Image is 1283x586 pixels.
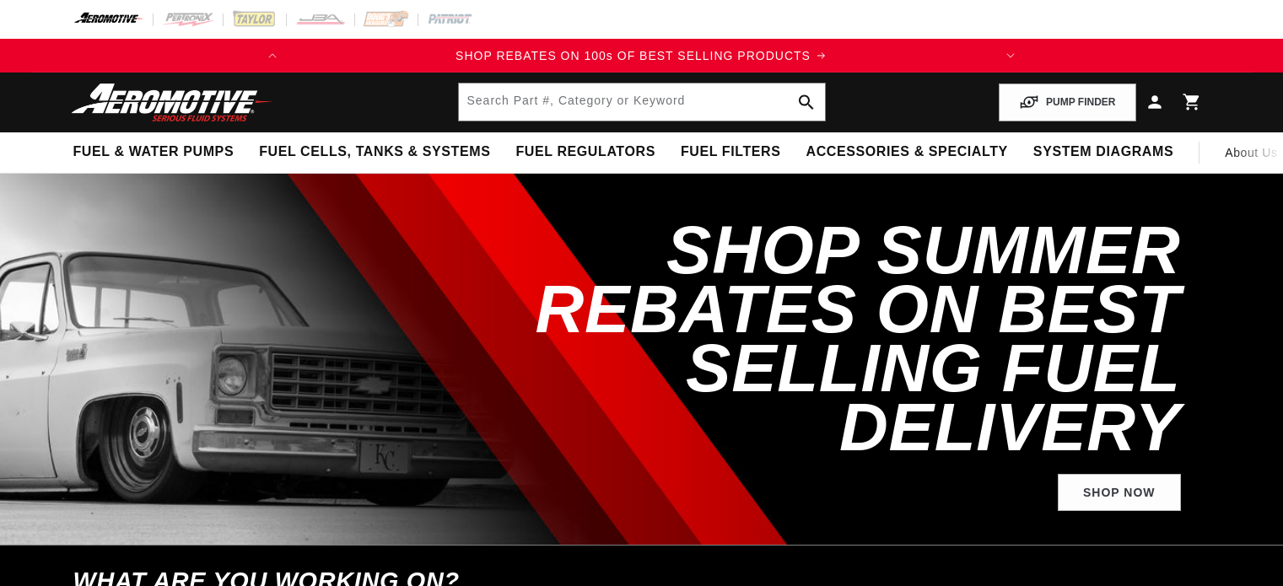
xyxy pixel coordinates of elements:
[999,83,1135,121] button: PUMP FINDER
[668,132,794,172] summary: Fuel Filters
[289,46,993,65] div: Announcement
[1225,146,1277,159] span: About Us
[994,39,1027,73] button: Translation missing: en.sections.announcements.next_announcement
[289,46,993,65] div: 1 of 2
[681,143,781,161] span: Fuel Filters
[806,143,1008,161] span: Accessories & Specialty
[788,83,825,121] button: search button
[1033,143,1173,161] span: System Diagrams
[31,39,1253,73] slideshow-component: Translation missing: en.sections.announcements.announcement_bar
[256,39,289,73] button: Translation missing: en.sections.announcements.previous_announcement
[61,132,247,172] summary: Fuel & Water Pumps
[515,143,655,161] span: Fuel Regulators
[456,49,811,62] span: SHOP REBATES ON 100s OF BEST SELLING PRODUCTS
[460,221,1181,457] h2: SHOP SUMMER REBATES ON BEST SELLING FUEL DELIVERY
[246,132,503,172] summary: Fuel Cells, Tanks & Systems
[794,132,1021,172] summary: Accessories & Specialty
[289,46,993,65] a: SHOP REBATES ON 100s OF BEST SELLING PRODUCTS
[259,143,490,161] span: Fuel Cells, Tanks & Systems
[73,143,234,161] span: Fuel & Water Pumps
[67,83,278,122] img: Aeromotive
[459,83,825,121] input: Search by Part Number, Category or Keyword
[1021,132,1186,172] summary: System Diagrams
[503,132,667,172] summary: Fuel Regulators
[1058,474,1181,512] a: Shop Now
